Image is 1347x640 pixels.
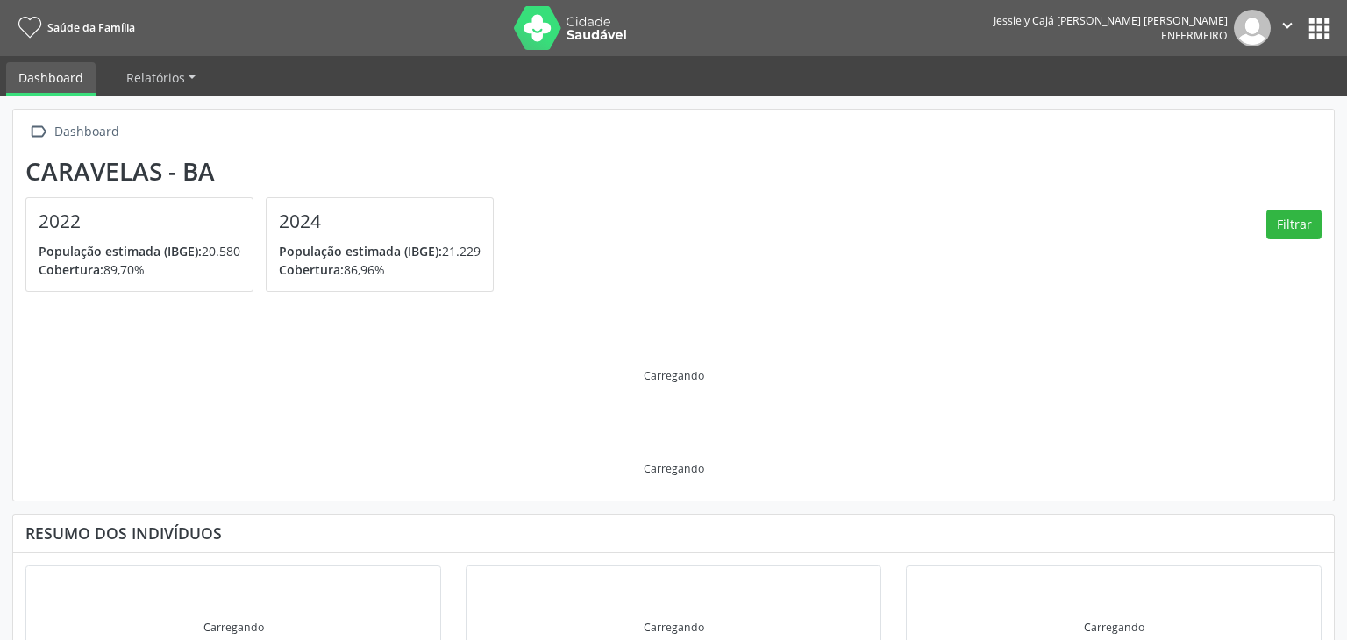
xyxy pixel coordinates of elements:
p: 86,96% [279,260,481,279]
a: Saúde da Família [12,13,135,42]
span: Cobertura: [39,261,103,278]
span: População estimada (IBGE): [279,243,442,260]
span: Saúde da Família [47,20,135,35]
span: Enfermeiro [1161,28,1228,43]
span: Relatórios [126,69,185,86]
button:  [1271,10,1304,46]
div: Carregando [644,461,704,476]
div: Resumo dos indivíduos [25,523,1322,543]
div: Carregando [644,368,704,383]
span: Cobertura: [279,261,344,278]
a:  Dashboard [25,119,122,145]
p: 20.580 [39,242,240,260]
div: Carregando [1084,620,1144,635]
i:  [25,119,51,145]
h4: 2022 [39,210,240,232]
div: Caravelas - BA [25,157,506,186]
button: Filtrar [1266,210,1322,239]
i:  [1278,16,1297,35]
div: Jessiely Cajá [PERSON_NAME] [PERSON_NAME] [994,13,1228,28]
h4: 2024 [279,210,481,232]
img: img [1234,10,1271,46]
p: 21.229 [279,242,481,260]
p: 89,70% [39,260,240,279]
div: Carregando [644,620,704,635]
span: População estimada (IBGE): [39,243,202,260]
div: Carregando [203,620,264,635]
a: Relatórios [114,62,208,93]
div: Dashboard [51,119,122,145]
button: apps [1304,13,1335,44]
a: Dashboard [6,62,96,96]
